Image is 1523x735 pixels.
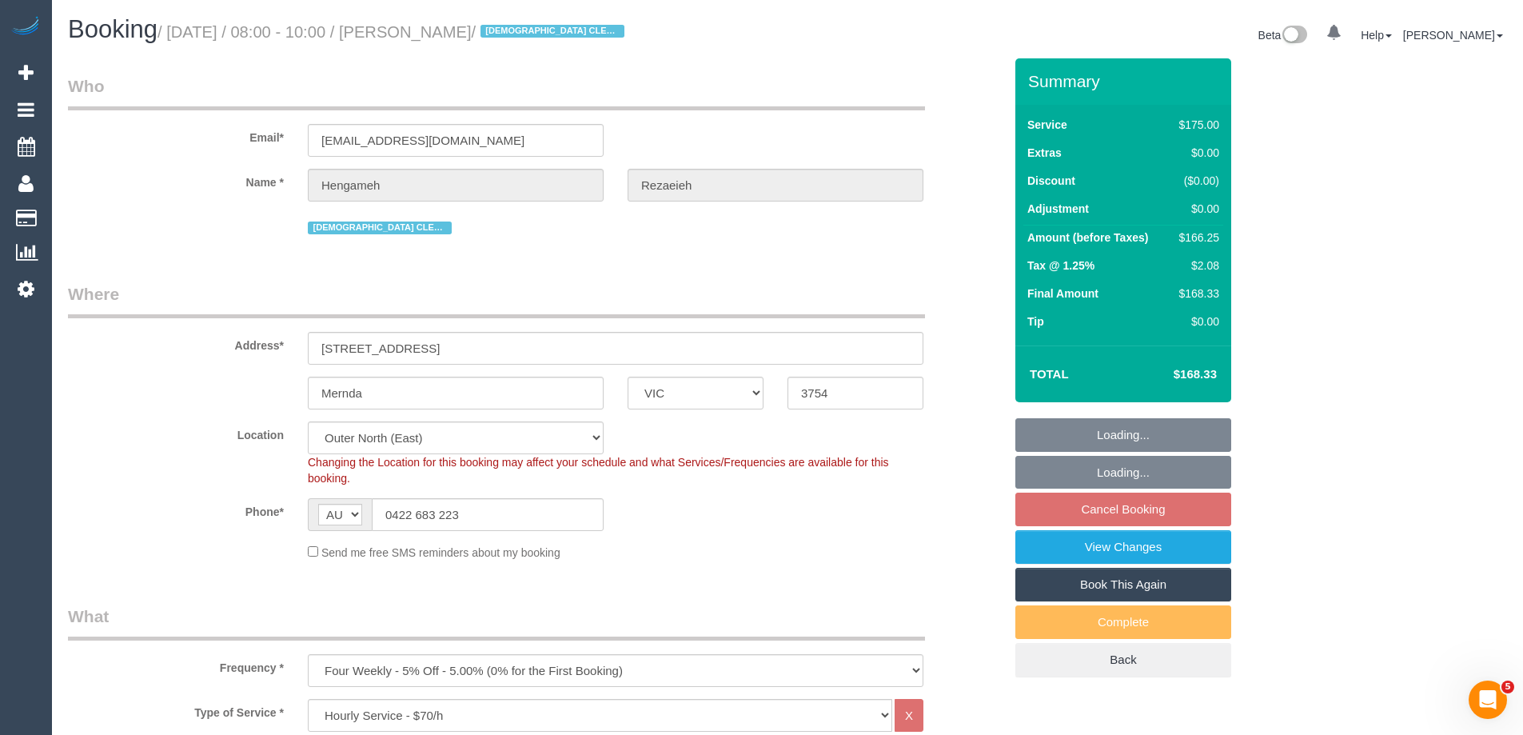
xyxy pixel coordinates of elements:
label: Email* [56,124,296,146]
input: Suburb* [308,377,604,409]
img: Automaid Logo [10,16,42,38]
label: Amount (before Taxes) [1027,230,1148,246]
label: Tip [1027,314,1044,330]
div: $168.33 [1173,286,1219,302]
div: $175.00 [1173,117,1219,133]
label: Final Amount [1027,286,1098,302]
iframe: Intercom live chat [1469,681,1507,719]
label: Adjustment [1027,201,1089,217]
div: $2.08 [1173,258,1219,274]
legend: Who [68,74,925,110]
label: Extras [1027,145,1062,161]
label: Frequency * [56,654,296,676]
small: / [DATE] / 08:00 - 10:00 / [PERSON_NAME] [157,23,629,41]
legend: Where [68,282,925,318]
input: Email* [308,124,604,157]
a: [PERSON_NAME] [1403,29,1503,42]
span: [DEMOGRAPHIC_DATA] CLEANER ONLY [480,25,624,38]
label: Discount [1027,173,1075,189]
div: $0.00 [1173,201,1219,217]
div: $0.00 [1173,314,1219,330]
span: Send me free SMS reminders about my booking [321,546,560,559]
input: Last Name* [628,169,923,202]
label: Location [56,421,296,443]
span: / [472,23,629,41]
img: New interface [1281,26,1307,46]
h3: Summary [1028,72,1223,90]
a: Beta [1258,29,1308,42]
span: [DEMOGRAPHIC_DATA] CLEANER ONLY [308,222,452,234]
input: Phone* [372,498,604,531]
strong: Total [1030,367,1069,381]
input: First Name* [308,169,604,202]
h4: $168.33 [1126,368,1217,381]
a: Book This Again [1015,568,1231,601]
div: $166.25 [1173,230,1219,246]
label: Service [1027,117,1067,133]
label: Type of Service * [56,699,296,721]
div: ($0.00) [1173,173,1219,189]
label: Address* [56,332,296,354]
label: Phone* [56,498,296,520]
a: Help [1361,29,1392,42]
legend: What [68,605,925,641]
div: $0.00 [1173,145,1219,161]
label: Tax @ 1.25% [1027,258,1094,274]
input: Post Code* [787,377,923,409]
span: Booking [68,15,157,43]
span: Changing the Location for this booking may affect your schedule and what Services/Frequencies are... [308,456,889,485]
a: Back [1015,643,1231,677]
span: 5 [1501,681,1514,693]
label: Name * [56,169,296,190]
a: View Changes [1015,530,1231,564]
